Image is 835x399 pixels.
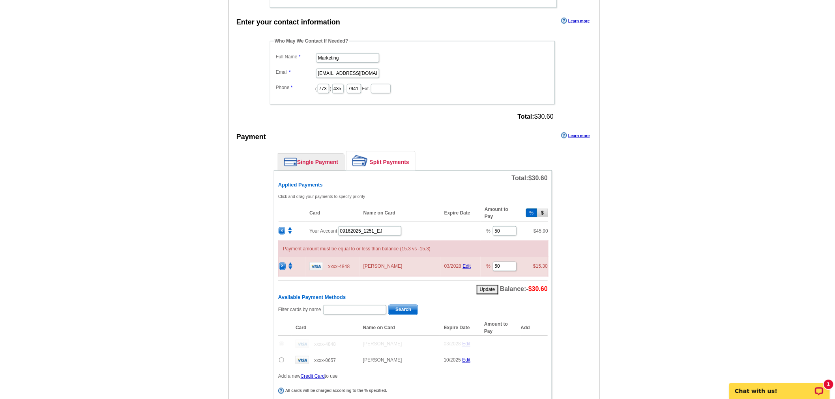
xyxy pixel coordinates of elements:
img: visa.gif [296,356,309,364]
a: Split Payments [346,151,415,170]
td: Payment amount must be equal to or less than balance (15.3 vs -15.3) [279,241,548,257]
span: [PERSON_NAME] [363,358,402,363]
button: $ [537,209,548,217]
button: Search [388,305,418,315]
a: Edit [462,358,471,363]
span: $30.60 [528,175,548,181]
th: Amount to Pay [481,205,521,222]
iframe: LiveChat chat widget [724,374,835,399]
span: [PERSON_NAME] [363,341,402,347]
span: 15.30 [536,264,548,269]
img: single-payment.png [284,158,297,166]
button: × [279,263,286,270]
legend: Who May We Contact If Needed? [274,37,349,45]
input: PO #: [338,226,401,236]
a: Learn more [561,18,590,24]
span: [PERSON_NAME] [363,264,403,269]
span: - [526,286,548,293]
button: % [526,209,537,217]
img: move.png [286,227,294,234]
span: Balance: [500,286,548,293]
span: × [279,227,285,234]
th: Card [305,205,359,222]
th: Add [521,321,548,336]
p: Add a new to use [278,373,548,380]
label: Email [276,69,315,76]
a: Credit Card [301,374,325,379]
td: Your Account [305,221,481,241]
th: Card [292,321,359,336]
th: Name on Card [359,321,440,336]
strong: Total: [518,113,534,120]
div: All cards will be charged according to the % specified. [278,388,546,394]
th: Name on Card [359,205,440,222]
a: Edit [463,264,471,269]
span: $30.60 [518,113,554,120]
span: × [279,263,285,270]
span: $30.60 [528,286,548,293]
span: 45.90 [536,228,548,234]
img: visa.gif [309,262,323,270]
span: 03/2028 [444,341,461,347]
span: Total: [512,175,548,181]
th: Amount to Pay [480,321,520,336]
span: % [487,264,491,269]
th: Expire Date [440,205,481,222]
label: Full Name [276,53,315,60]
span: $ [534,228,548,234]
span: xxxx-4848 [328,264,350,270]
p: Click and drag your payments to specify priority [278,193,548,200]
img: move.png [287,263,294,270]
img: split-payment.png [352,155,368,166]
button: Update [477,285,498,295]
button: × [279,227,285,235]
h6: Applied Payments [278,182,548,188]
span: xxxx-4848 [314,342,336,347]
div: Enter your contact information [236,17,340,28]
span: xxxx-0657 [314,358,336,364]
a: Learn more [561,132,590,139]
span: 10/2025 [444,358,461,363]
span: $ [533,264,548,269]
a: Single Payment [278,154,344,170]
span: Search [389,305,418,315]
div: Payment [236,132,266,142]
img: visa.gif [296,340,309,348]
h6: Available Payment Methods [278,295,548,301]
label: Phone [276,84,315,91]
span: 03/2028 [444,264,461,269]
span: % [487,228,491,234]
dd: ( ) - Ext. [274,82,551,94]
a: Edit [462,341,471,347]
label: Filter cards by name [278,306,321,313]
th: Expire Date [440,321,480,336]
